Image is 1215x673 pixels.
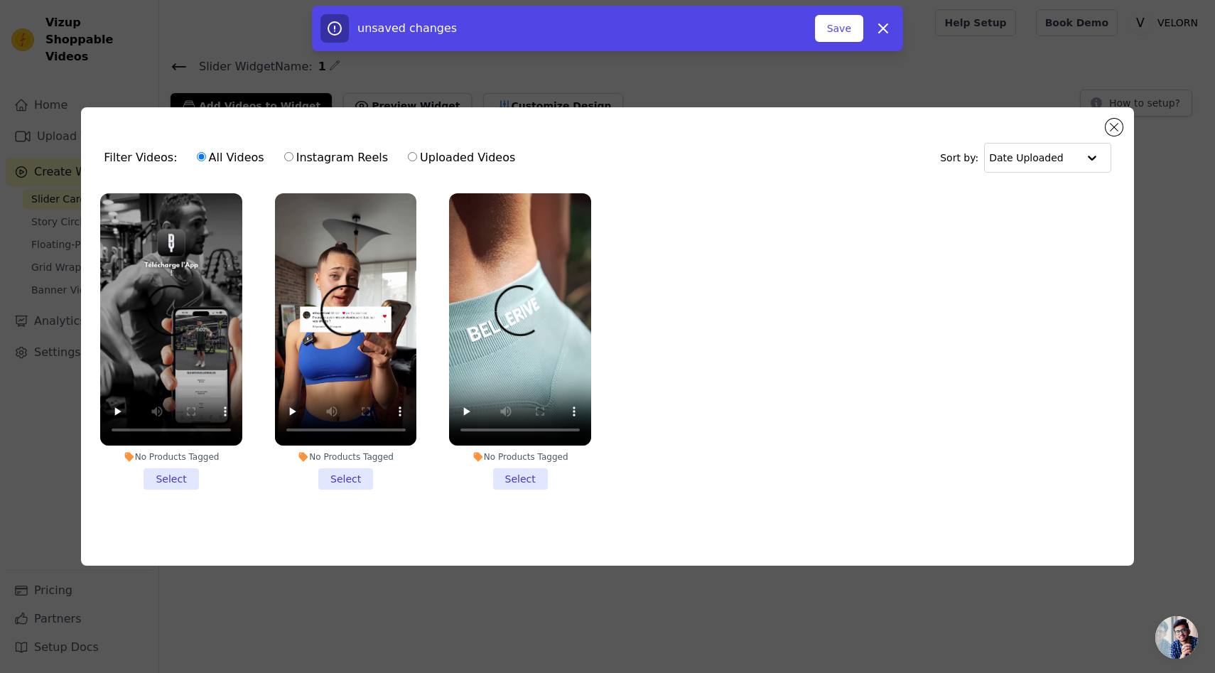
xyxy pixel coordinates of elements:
[940,143,1111,173] div: Sort by:
[449,451,591,463] div: No Products Tagged
[104,141,523,174] div: Filter Videos:
[275,451,417,463] div: No Products Tagged
[283,149,389,167] label: Instagram Reels
[1155,616,1198,659] a: Ouvrir le chat
[815,15,863,42] button: Save
[100,451,242,463] div: No Products Tagged
[1106,119,1123,136] button: Close modal
[196,149,265,167] label: All Videos
[357,21,457,35] span: unsaved changes
[407,149,516,167] label: Uploaded Videos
